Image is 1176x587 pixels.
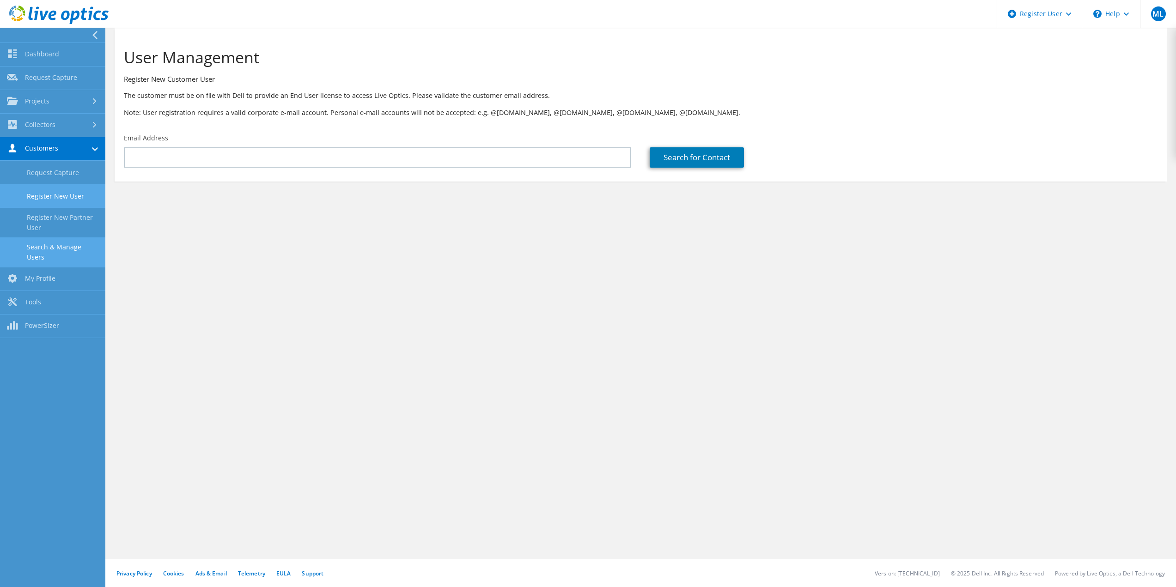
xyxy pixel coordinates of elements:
[1093,10,1102,18] svg: \n
[124,74,1158,84] h3: Register New Customer User
[124,48,1153,67] h1: User Management
[1151,6,1166,21] span: ML
[302,569,323,577] a: Support
[195,569,227,577] a: Ads & Email
[276,569,291,577] a: EULA
[238,569,265,577] a: Telemetry
[124,91,1158,101] p: The customer must be on file with Dell to provide an End User license to access Live Optics. Plea...
[124,133,168,143] label: Email Address
[1055,569,1165,577] li: Powered by Live Optics, a Dell Technology
[650,147,744,168] a: Search for Contact
[116,569,152,577] a: Privacy Policy
[875,569,940,577] li: Version: [TECHNICAL_ID]
[124,108,1158,118] p: Note: User registration requires a valid corporate e-mail account. Personal e-mail accounts will ...
[951,569,1044,577] li: © 2025 Dell Inc. All Rights Reserved
[163,569,184,577] a: Cookies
